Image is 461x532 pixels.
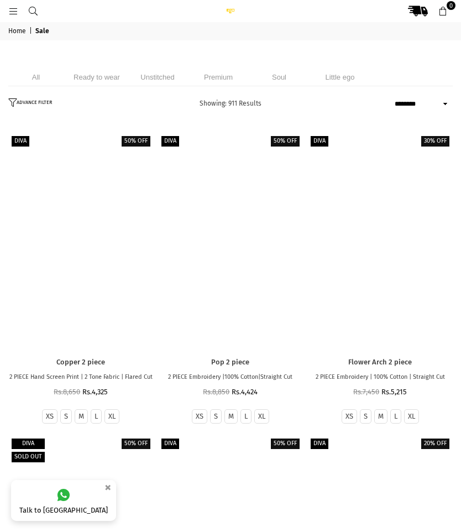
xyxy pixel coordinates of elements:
label: 50% off [271,439,300,449]
label: M [78,412,84,421]
span: Sold out [14,453,42,460]
label: XS [345,412,353,421]
label: XL [408,412,415,421]
a: Talk to [GEOGRAPHIC_DATA] [11,480,116,521]
label: S [364,412,368,421]
a: Flower Arch 2 piece [308,133,452,350]
label: Diva [311,439,328,449]
li: All [8,68,64,86]
span: 0 [447,1,455,10]
label: Diva [311,136,328,147]
p: 2 PIECE Embroidery | 100% Cotton | Straight Cut [308,373,452,382]
label: XL [258,412,265,421]
a: Home [8,27,28,36]
span: Sale [35,27,51,36]
a: Pop 2 piece [159,133,303,350]
label: L [95,412,98,421]
label: 20% off [421,439,449,449]
label: M [228,412,234,421]
li: Premium [191,68,246,86]
span: Rs.4,424 [232,388,258,396]
a: Copper 2 piece [9,133,153,350]
span: Rs.5,215 [381,388,407,396]
label: XS [46,412,54,421]
label: 50% off [271,136,300,147]
button: ADVANCE FILTER [8,98,55,109]
span: Rs.4,325 [82,388,108,396]
img: Ego [219,8,242,13]
label: M [378,412,384,421]
label: Diva [161,136,179,147]
label: 30% off [421,136,449,147]
label: XL [108,412,116,421]
label: Diva [12,136,29,147]
label: Diva [12,439,45,449]
span: Rs.7,450 [353,388,379,396]
p: 2 PIECE Embroidery |100% Cotton|Straight Cut [159,373,303,382]
label: XS [196,412,203,421]
a: Copper 2 piece [9,358,153,367]
label: 50% off [122,136,150,147]
a: Pop 2 piece [159,358,303,367]
p: 2 PIECE Hand Screen Print | 2 Tone Fabric | Flared Cut [9,373,153,382]
label: S [214,412,218,421]
span: Showing: 911 Results [200,100,261,107]
label: 50% off [122,439,150,449]
a: Menu [3,7,23,15]
span: | [29,27,34,36]
span: Rs.8,650 [54,388,80,396]
label: L [394,412,397,421]
li: Soul [252,68,307,86]
a: Search [23,7,43,15]
a: 0 [433,1,453,21]
button: × [101,478,114,497]
li: Unstitched [130,68,185,86]
li: Ready to wear [69,68,124,86]
li: Little ego [312,68,368,86]
label: L [244,412,248,421]
a: Flower Arch 2 piece [308,358,452,367]
span: Rs.8,850 [203,388,229,396]
label: Diva [161,439,179,449]
label: S [64,412,68,421]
